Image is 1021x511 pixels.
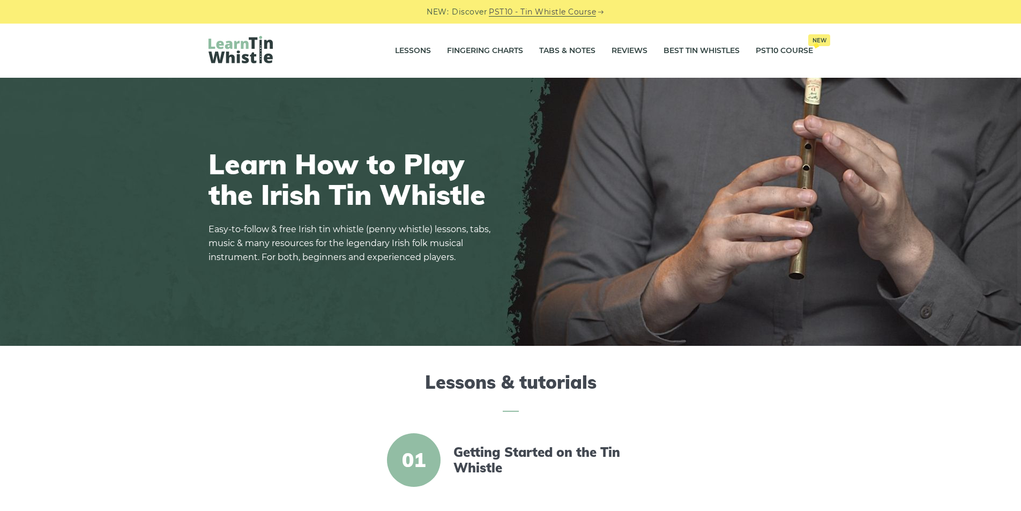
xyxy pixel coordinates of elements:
a: Fingering Charts [447,38,523,64]
h2: Lessons & tutorials [208,372,813,412]
h1: Learn How to Play the Irish Tin Whistle [208,149,498,210]
a: Best Tin Whistles [664,38,740,64]
span: New [808,34,830,46]
a: Reviews [612,38,647,64]
img: LearnTinWhistle.com [208,36,273,63]
a: Lessons [395,38,431,64]
span: 01 [387,433,441,487]
p: Easy-to-follow & free Irish tin whistle (penny whistle) lessons, tabs, music & many resources for... [208,223,498,264]
a: Getting Started on the Tin Whistle [453,445,638,476]
a: Tabs & Notes [539,38,595,64]
a: PST10 CourseNew [756,38,813,64]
